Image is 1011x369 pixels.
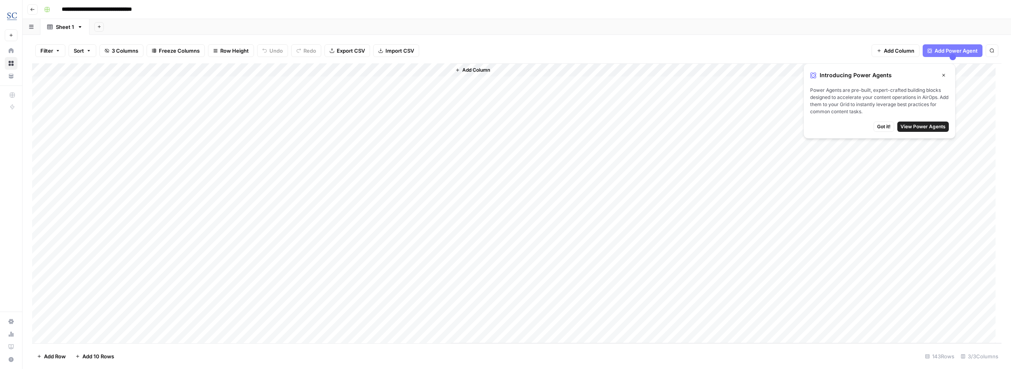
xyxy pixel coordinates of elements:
span: Filter [40,47,53,55]
a: Home [5,44,17,57]
span: Add Power Agent [935,47,978,55]
button: Workspace: Stanton Chase Nashville [5,6,17,26]
button: Add Column [452,65,493,75]
span: Redo [303,47,316,55]
span: Add Row [44,352,66,360]
button: Export CSV [324,44,370,57]
span: Sort [74,47,84,55]
a: Settings [5,315,17,328]
span: Freeze Columns [159,47,200,55]
span: Add Column [462,67,490,74]
span: 3 Columns [112,47,138,55]
a: Learning Hub [5,340,17,353]
button: Add Column [872,44,919,57]
div: Introducing Power Agents [810,70,949,80]
span: Got it! [877,123,891,130]
span: Export CSV [337,47,365,55]
span: Import CSV [385,47,414,55]
span: Add Column [884,47,914,55]
a: Usage [5,328,17,340]
a: Browse [5,57,17,70]
button: Import CSV [373,44,419,57]
img: Stanton Chase Nashville Logo [5,9,19,23]
button: Row Height [208,44,254,57]
a: Sheet 1 [40,19,90,35]
span: Power Agents are pre-built, expert-crafted building blocks designed to accelerate your content op... [810,87,949,115]
button: View Power Agents [897,122,949,132]
button: Freeze Columns [147,44,205,57]
button: Add Row [32,350,71,363]
div: 143 Rows [922,350,958,363]
button: Sort [69,44,96,57]
button: Help + Support [5,353,17,366]
div: Sheet 1 [56,23,74,31]
button: Add Power Agent [923,44,982,57]
div: 3/3 Columns [958,350,1001,363]
button: Undo [257,44,288,57]
span: View Power Agents [900,123,946,130]
a: Your Data [5,70,17,82]
span: Undo [269,47,283,55]
button: 3 Columns [99,44,143,57]
span: Row Height [220,47,249,55]
button: Add 10 Rows [71,350,119,363]
button: Filter [35,44,65,57]
button: Redo [291,44,321,57]
button: Got it! [874,122,894,132]
span: Add 10 Rows [82,352,114,360]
